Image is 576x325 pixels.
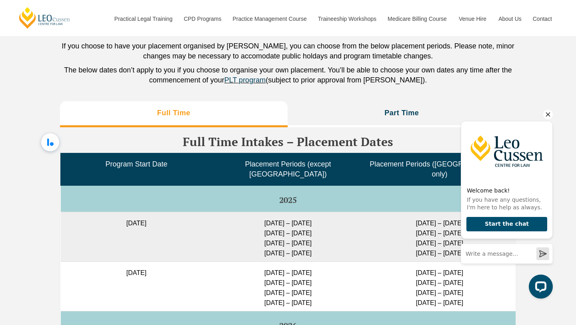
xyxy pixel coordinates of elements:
a: Medicare Billing Course [382,2,453,36]
h3: Full Time [157,108,190,118]
a: PLT program [224,76,266,84]
h3: Full Time Intakes – Placement Dates [60,135,516,148]
td: [DATE] – [DATE] [DATE] – [DATE] [DATE] – [DATE] [DATE] – [DATE] [364,261,516,311]
span: Program Start Date [105,160,167,168]
td: [DATE] [61,261,212,311]
span: Placement Periods ([GEOGRAPHIC_DATA] only) [370,160,509,178]
h3: Part Time [384,108,419,118]
a: About Us [492,2,527,36]
a: Traineeship Workshops [312,2,382,36]
h5: 2025 [64,196,512,205]
a: Practice Management Course [227,2,312,36]
a: Practical Legal Training [108,2,178,36]
a: Venue Hire [453,2,492,36]
p: The below dates don’t apply to you if you choose to organise your own placement. You’ll be able t... [60,65,516,85]
a: CPD Programs [178,2,226,36]
a: [PERSON_NAME] Centre for Law [18,6,71,29]
td: [DATE] – [DATE] [DATE] – [DATE] [DATE] – [DATE] [DATE] – [DATE] [364,212,516,261]
td: [DATE] [61,212,212,261]
a: Contact [527,2,558,36]
p: If you choose to have your placement organised by [PERSON_NAME], you can choose from the below pl... [60,41,516,61]
td: [DATE] – [DATE] [DATE] – [DATE] [DATE] – [DATE] [DATE] – [DATE] [212,212,364,261]
td: [DATE] – [DATE] [DATE] – [DATE] [DATE] – [DATE] [DATE] – [DATE] [212,261,364,311]
iframe: LiveChat chat widget [454,106,556,305]
span: Placement Periods (except [GEOGRAPHIC_DATA]) [245,160,331,178]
